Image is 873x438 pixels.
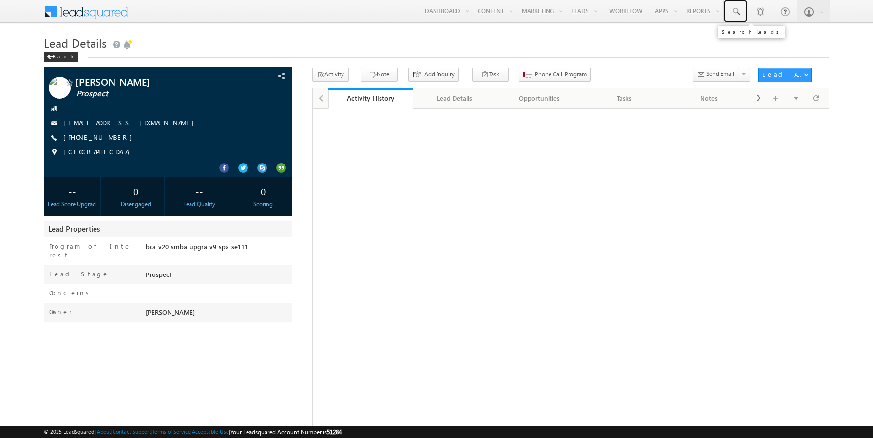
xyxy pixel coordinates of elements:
div: Notes [675,92,743,104]
div: Activity History [336,93,406,103]
span: Send Email [706,70,734,78]
span: Add Inquiry [424,70,455,79]
a: Back [44,52,83,60]
span: 51284 [327,428,342,436]
img: Profile photo [49,77,71,102]
a: About [97,428,111,435]
div: -- [46,182,98,200]
label: Program of Interest [49,242,134,259]
a: Terms of Service [152,428,190,435]
button: Lead Actions [758,68,812,82]
a: Acceptable Use [192,428,229,435]
div: 0 [110,182,162,200]
div: Lead Details [421,92,489,104]
div: Lead Score Upgrad [46,200,98,209]
a: [EMAIL_ADDRESS][DOMAIN_NAME] [63,118,199,127]
button: Send Email [693,68,739,82]
button: Activity [312,68,349,82]
span: © 2025 LeadSquared | | | | | [44,427,342,437]
span: Phone Call_Program [535,70,587,79]
a: Tasks [582,88,667,109]
span: [PHONE_NUMBER] [63,133,137,143]
span: [PERSON_NAME] [76,77,231,87]
span: [GEOGRAPHIC_DATA] [63,147,135,157]
a: Lead Details [413,88,498,109]
button: Phone Call_Program [519,68,591,82]
div: Scoring [237,200,289,209]
div: Search Leads [722,29,781,35]
span: [PERSON_NAME] [146,308,195,316]
a: Activity History [328,88,413,109]
span: Your Leadsquared Account Number is [230,428,342,436]
span: Lead Properties [48,224,100,234]
a: Opportunities [497,88,582,109]
label: Owner [49,308,72,316]
div: Prospect [143,270,292,283]
button: Add Inquiry [408,68,459,82]
span: Lead Details [44,35,107,51]
div: -- [173,182,226,200]
div: Disengaged [110,200,162,209]
a: Notes [667,88,752,109]
div: Lead Actions [762,70,804,79]
button: Note [361,68,398,82]
div: bca-v20-smba-upgra-v9-spa-se111 [143,242,292,255]
a: Contact Support [113,428,151,435]
button: Task [472,68,509,82]
span: Prospect [76,89,232,99]
div: Lead Quality [173,200,226,209]
div: 0 [237,182,289,200]
div: Back [44,52,78,62]
div: Opportunities [505,92,573,104]
div: Tasks [590,92,658,104]
label: Concerns [49,289,93,297]
label: Lead Stage [49,270,109,278]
